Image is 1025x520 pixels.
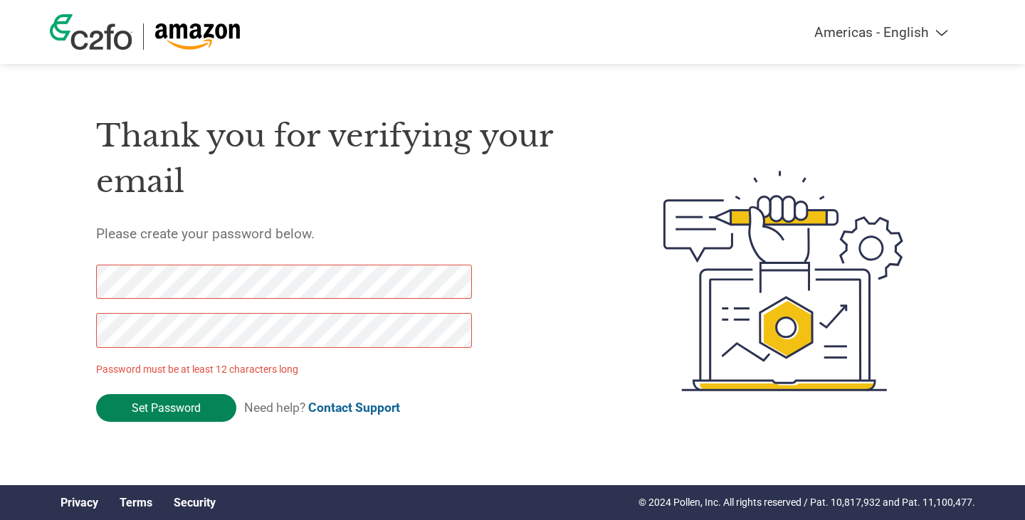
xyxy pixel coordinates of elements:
img: create-password [638,92,930,469]
p: © 2024 Pollen, Inc. All rights reserved / Pat. 10,817,932 and Pat. 11,100,477. [638,495,975,510]
span: Need help? [244,400,400,415]
img: c2fo logo [50,14,132,50]
a: Security [174,496,216,509]
img: Amazon [154,23,241,50]
a: Contact Support [308,400,400,415]
h1: Thank you for verifying your email [96,113,596,205]
h5: Please create your password below. [96,225,596,242]
a: Privacy [61,496,98,509]
a: Terms [120,496,152,509]
input: Set Password [96,394,236,422]
p: Password must be at least 12 characters long [96,362,476,377]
